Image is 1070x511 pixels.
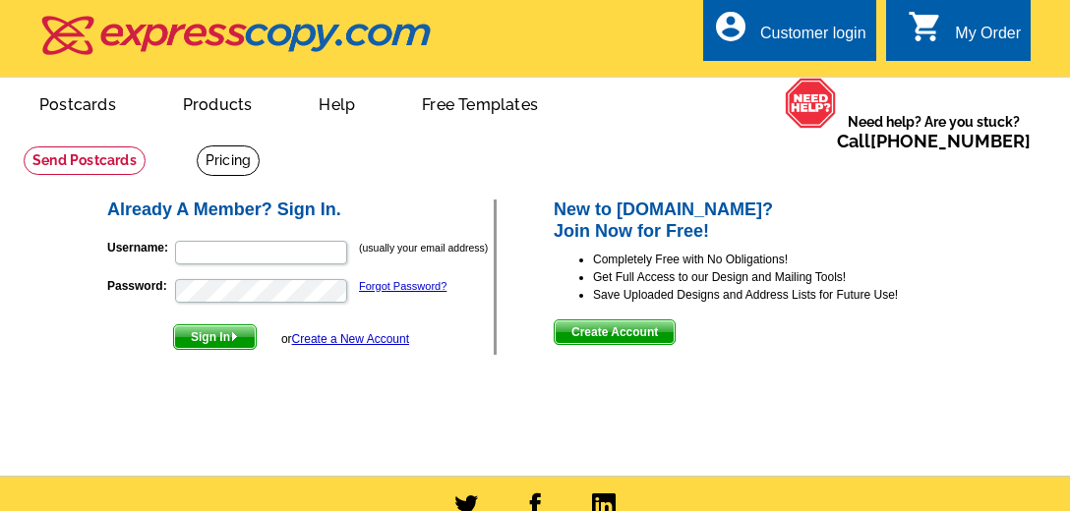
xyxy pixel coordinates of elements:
[359,242,488,254] small: (usually your email address)
[837,131,1031,151] span: Call
[955,25,1021,52] div: My Order
[173,324,257,350] button: Sign In
[107,277,173,295] label: Password:
[281,330,409,348] div: or
[837,112,1031,151] span: Need help? Are you stuck?
[713,22,866,46] a: account_circle Customer login
[107,239,173,256] label: Username:
[8,80,148,126] a: Postcards
[292,332,409,346] a: Create a New Account
[908,9,943,44] i: shopping_cart
[908,22,1021,46] a: shopping_cart My Order
[230,332,239,341] img: button-next-arrow-white.png
[174,325,256,349] span: Sign In
[390,80,569,126] a: Free Templates
[870,131,1031,151] a: [PHONE_NUMBER]
[359,280,446,292] a: Forgot Password?
[151,80,284,126] a: Products
[107,199,494,221] h2: Already A Member? Sign In.
[593,251,966,268] li: Completely Free with No Obligations!
[287,80,386,126] a: Help
[554,319,676,345] button: Create Account
[785,78,837,129] img: help
[554,199,966,242] h2: New to [DOMAIN_NAME]? Join Now for Free!
[593,286,966,304] li: Save Uploaded Designs and Address Lists for Future Use!
[760,25,866,52] div: Customer login
[593,268,966,286] li: Get Full Access to our Design and Mailing Tools!
[713,9,748,44] i: account_circle
[555,320,675,344] span: Create Account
